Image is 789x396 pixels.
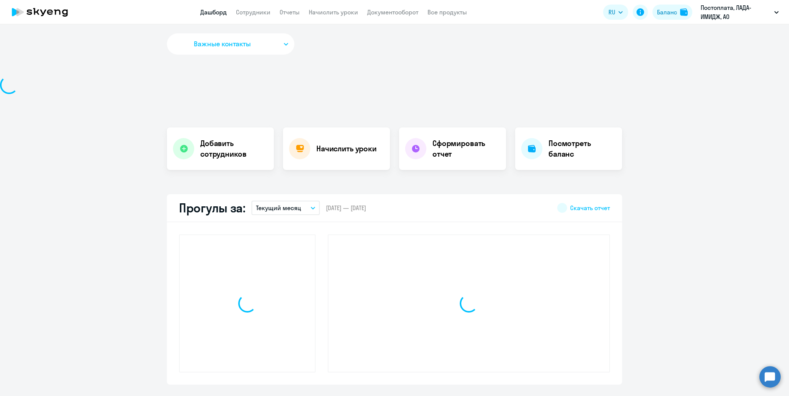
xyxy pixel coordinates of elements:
div: Баланс [657,8,677,17]
a: Дашборд [200,8,227,16]
p: Постоплата, ЛАДА-ИМИДЖ, АО [701,3,771,21]
span: Скачать отчет [570,204,610,212]
h4: Добавить сотрудников [200,138,268,159]
img: balance [680,8,688,16]
a: Сотрудники [236,8,270,16]
button: RU [603,5,628,20]
button: Текущий месяц [251,201,320,215]
button: Балансbalance [652,5,692,20]
h2: Прогулы за: [179,200,245,215]
a: Отчеты [280,8,300,16]
span: RU [608,8,615,17]
button: Важные контакты [167,33,294,55]
button: Постоплата, ЛАДА-ИМИДЖ, АО [697,3,783,21]
h4: Посмотреть баланс [549,138,616,159]
h4: Начислить уроки [316,143,377,154]
a: Начислить уроки [309,8,358,16]
a: Документооборот [367,8,418,16]
a: Все продукты [428,8,467,16]
span: Важные контакты [194,39,251,49]
h4: Сформировать отчет [432,138,500,159]
p: Текущий месяц [256,203,301,212]
span: [DATE] — [DATE] [326,204,366,212]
